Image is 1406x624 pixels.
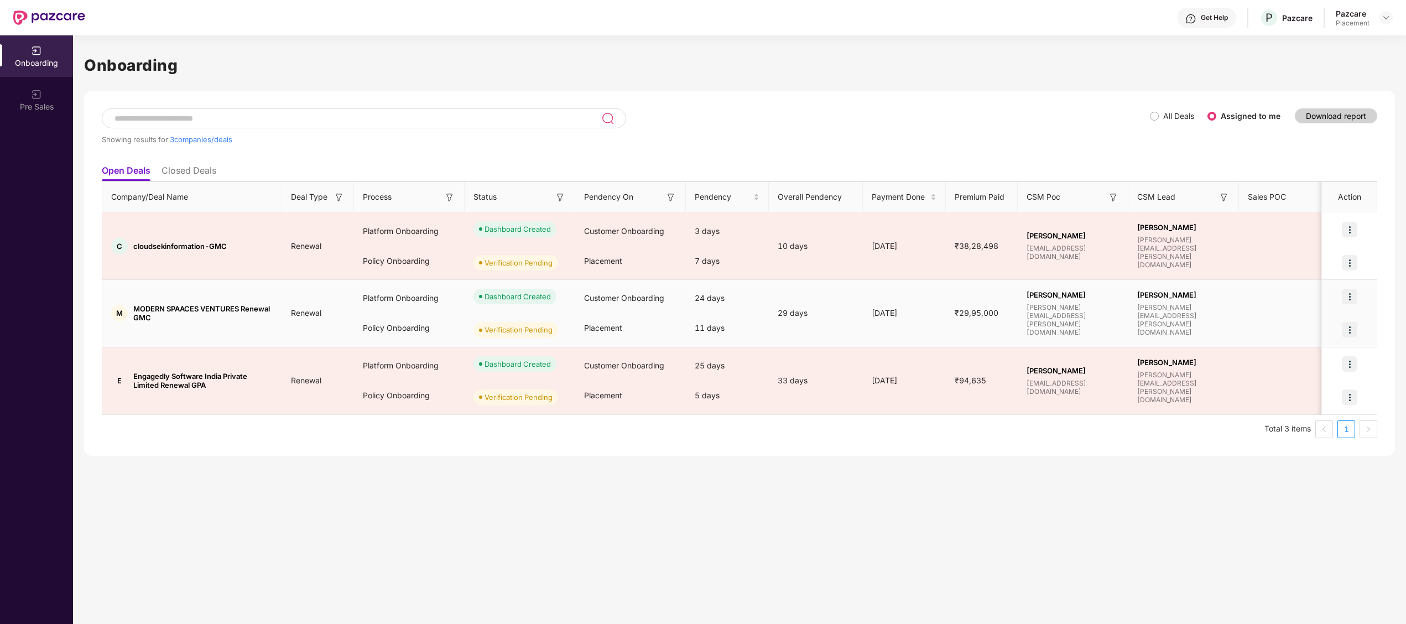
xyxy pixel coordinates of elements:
div: Platform Onboarding [354,351,465,381]
img: svg+xml;base64,PHN2ZyB3aWR0aD0iMTYiIGhlaWdodD0iMTYiIHZpZXdCb3g9IjAgMCAxNiAxNiIgZmlsbD0ibm9uZSIgeG... [1108,192,1119,203]
div: 3 days [686,216,769,246]
div: E [111,372,128,389]
img: icon [1342,222,1357,237]
div: 7 days [686,246,769,276]
div: Policy Onboarding [354,381,465,410]
th: Payment Done [863,182,946,212]
h1: Onboarding [84,53,1395,77]
th: Company/Deal Name [102,182,282,212]
img: svg+xml;base64,PHN2ZyB3aWR0aD0iMjAiIGhlaWdodD0iMjAiIHZpZXdCb3g9IjAgMCAyMCAyMCIgZmlsbD0ibm9uZSIgeG... [31,45,42,56]
div: Policy Onboarding [354,313,465,343]
img: svg+xml;base64,PHN2ZyBpZD0iRHJvcGRvd24tMzJ4MzIiIHhtbG5zPSJodHRwOi8vd3d3LnczLm9yZy8yMDAwL3N2ZyIgd2... [1382,13,1391,22]
span: Placement [584,391,622,400]
div: 10 days [769,240,863,252]
div: [DATE] [863,240,946,252]
span: [PERSON_NAME] [1137,223,1230,232]
div: Pazcare [1336,8,1369,19]
div: 25 days [686,351,769,381]
span: CSM Poc [1027,191,1060,203]
span: Renewal [282,241,330,251]
div: Verification Pending [485,257,553,268]
div: Pazcare [1282,13,1313,23]
th: Pendency [686,182,769,212]
span: Deal Type [291,191,327,203]
div: Platform Onboarding [354,283,465,313]
span: 3 companies/deals [170,135,232,144]
span: ₹94,635 [946,376,995,385]
li: Previous Page [1315,420,1333,438]
li: Closed Deals [162,165,216,181]
span: MODERN SPAACES VENTURES Renewal GMC [133,304,273,322]
div: Verification Pending [485,392,553,403]
span: [PERSON_NAME][EMAIL_ADDRESS][PERSON_NAME][DOMAIN_NAME] [1137,371,1230,404]
span: left [1321,426,1327,433]
img: svg+xml;base64,PHN2ZyB3aWR0aD0iMTYiIGhlaWdodD0iMTYiIHZpZXdCb3g9IjAgMCAxNiAxNiIgZmlsbD0ibm9uZSIgeG... [555,192,566,203]
div: Dashboard Created [485,291,551,302]
span: [PERSON_NAME][EMAIL_ADDRESS][PERSON_NAME][DOMAIN_NAME] [1137,236,1230,269]
div: 11 days [686,313,769,343]
div: Placement [1336,19,1369,28]
span: Process [363,191,392,203]
span: Placement [584,256,622,266]
span: Payment Done [872,191,928,203]
div: 33 days [769,375,863,387]
div: M [111,305,128,321]
span: ₹29,95,000 [946,308,1007,318]
li: Next Page [1360,420,1377,438]
span: Renewal [282,308,330,318]
img: svg+xml;base64,PHN2ZyB3aWR0aD0iMTYiIGhlaWdodD0iMTYiIHZpZXdCb3g9IjAgMCAxNiAxNiIgZmlsbD0ibm9uZSIgeG... [334,192,345,203]
img: svg+xml;base64,PHN2ZyB3aWR0aD0iMjQiIGhlaWdodD0iMjUiIHZpZXdCb3g9IjAgMCAyNCAyNSIgZmlsbD0ibm9uZSIgeG... [601,112,614,125]
span: Pendency On [584,191,633,203]
img: svg+xml;base64,PHN2ZyB3aWR0aD0iMjAiIGhlaWdodD0iMjAiIHZpZXdCb3g9IjAgMCAyMCAyMCIgZmlsbD0ibm9uZSIgeG... [31,89,42,100]
li: Open Deals [102,165,150,181]
span: Pendency [695,191,751,203]
img: svg+xml;base64,PHN2ZyB3aWR0aD0iMTYiIGhlaWdodD0iMTYiIHZpZXdCb3g9IjAgMCAxNiAxNiIgZmlsbD0ibm9uZSIgeG... [665,192,676,203]
div: Policy Onboarding [354,246,465,276]
div: C [111,238,128,254]
th: Premium Paid [946,182,1018,212]
th: Overall Pendency [769,182,863,212]
span: Customer Onboarding [584,226,664,236]
label: All Deals [1163,111,1194,121]
div: Dashboard Created [485,223,551,235]
div: Get Help [1201,13,1228,22]
div: Verification Pending [485,324,553,335]
img: svg+xml;base64,PHN2ZyB3aWR0aD0iMTYiIGhlaWdodD0iMTYiIHZpZXdCb3g9IjAgMCAxNiAxNiIgZmlsbD0ibm9uZSIgeG... [444,192,455,203]
span: [PERSON_NAME] [1137,290,1230,299]
img: icon [1342,389,1357,405]
img: New Pazcare Logo [13,11,85,25]
span: [EMAIL_ADDRESS][DOMAIN_NAME] [1027,379,1119,396]
span: [PERSON_NAME][EMAIL_ADDRESS][PERSON_NAME][DOMAIN_NAME] [1137,303,1230,336]
li: Total 3 items [1264,420,1311,438]
span: Customer Onboarding [584,293,664,303]
span: Status [473,191,497,203]
span: ₹38,28,498 [946,241,1007,251]
span: Renewal [282,376,330,385]
div: 24 days [686,283,769,313]
span: Sales POC [1248,191,1286,203]
img: icon [1342,322,1357,337]
img: svg+xml;base64,PHN2ZyB3aWR0aD0iMTYiIGhlaWdodD0iMTYiIHZpZXdCb3g9IjAgMCAxNiAxNiIgZmlsbD0ibm9uZSIgeG... [1218,192,1230,203]
span: [PERSON_NAME][EMAIL_ADDRESS][PERSON_NAME][DOMAIN_NAME] [1027,303,1119,336]
span: cloudsekinformation-GMC [133,242,227,251]
div: 5 days [686,381,769,410]
span: CSM Lead [1137,191,1175,203]
span: P [1266,11,1273,24]
span: [PERSON_NAME] [1137,358,1230,367]
button: Download report [1295,108,1377,123]
div: Dashboard Created [485,358,551,370]
span: Customer Onboarding [584,361,664,370]
div: [DATE] [863,307,946,319]
button: right [1360,420,1377,438]
div: Platform Onboarding [354,216,465,246]
div: [DATE] [863,375,946,387]
img: icon [1342,255,1357,271]
a: 1 [1338,421,1355,438]
span: [PERSON_NAME] [1027,366,1119,375]
li: 1 [1337,420,1355,438]
div: Showing results for [102,135,1150,144]
img: icon [1342,289,1357,304]
img: icon [1342,356,1357,372]
span: [EMAIL_ADDRESS][DOMAIN_NAME] [1027,244,1119,261]
span: right [1365,426,1372,433]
